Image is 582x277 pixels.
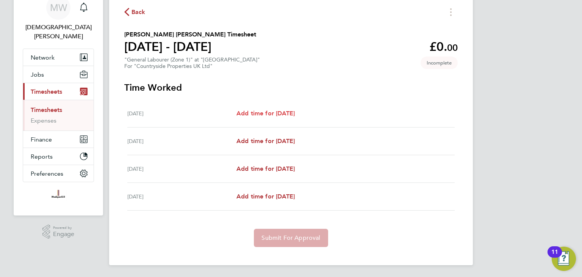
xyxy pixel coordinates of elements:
button: Timesheets Menu [444,6,458,18]
a: Add time for [DATE] [236,137,295,146]
a: Timesheets [31,106,62,113]
div: [DATE] [127,109,236,118]
img: madigangill-logo-retina.png [50,190,67,202]
button: Network [23,49,94,66]
span: Preferences [31,170,63,177]
a: Go to home page [23,190,94,202]
span: Add time for [DATE] [236,165,295,172]
button: Back [124,7,145,17]
div: Timesheets [23,100,94,131]
span: Reports [31,153,53,160]
span: Powered by [53,225,74,231]
span: Timesheets [31,88,62,95]
a: Powered byEngage [42,225,75,239]
span: This timesheet is Incomplete. [421,57,458,69]
span: MW [50,3,67,13]
span: Engage [53,231,74,238]
h3: Time Worked [124,82,458,94]
button: Timesheets [23,83,94,100]
div: [DATE] [127,137,236,146]
div: [DATE] [127,192,236,201]
a: Expenses [31,117,56,124]
span: Finance [31,136,52,143]
span: Add time for [DATE] [236,137,295,145]
span: Jobs [31,71,44,78]
span: Back [131,8,145,17]
button: Jobs [23,66,94,83]
div: [DATE] [127,164,236,173]
div: For "Countryside Properties UK Ltd" [124,63,260,69]
a: Add time for [DATE] [236,164,295,173]
span: Add time for [DATE] [236,193,295,200]
span: Network [31,54,55,61]
span: Add time for [DATE] [236,110,295,117]
a: Add time for [DATE] [236,192,295,201]
span: Matthew Wise [23,23,94,41]
div: "General Labourer (Zone 1)" at "[GEOGRAPHIC_DATA]" [124,57,260,69]
button: Reports [23,148,94,165]
app-decimal: £0. [429,39,458,54]
a: Add time for [DATE] [236,109,295,118]
span: 00 [447,42,458,53]
h1: [DATE] - [DATE] [124,39,256,54]
button: Finance [23,131,94,148]
button: Open Resource Center, 11 new notifications [552,247,576,271]
div: 11 [551,252,558,262]
h2: [PERSON_NAME] [PERSON_NAME] Timesheet [124,30,256,39]
button: Preferences [23,165,94,182]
